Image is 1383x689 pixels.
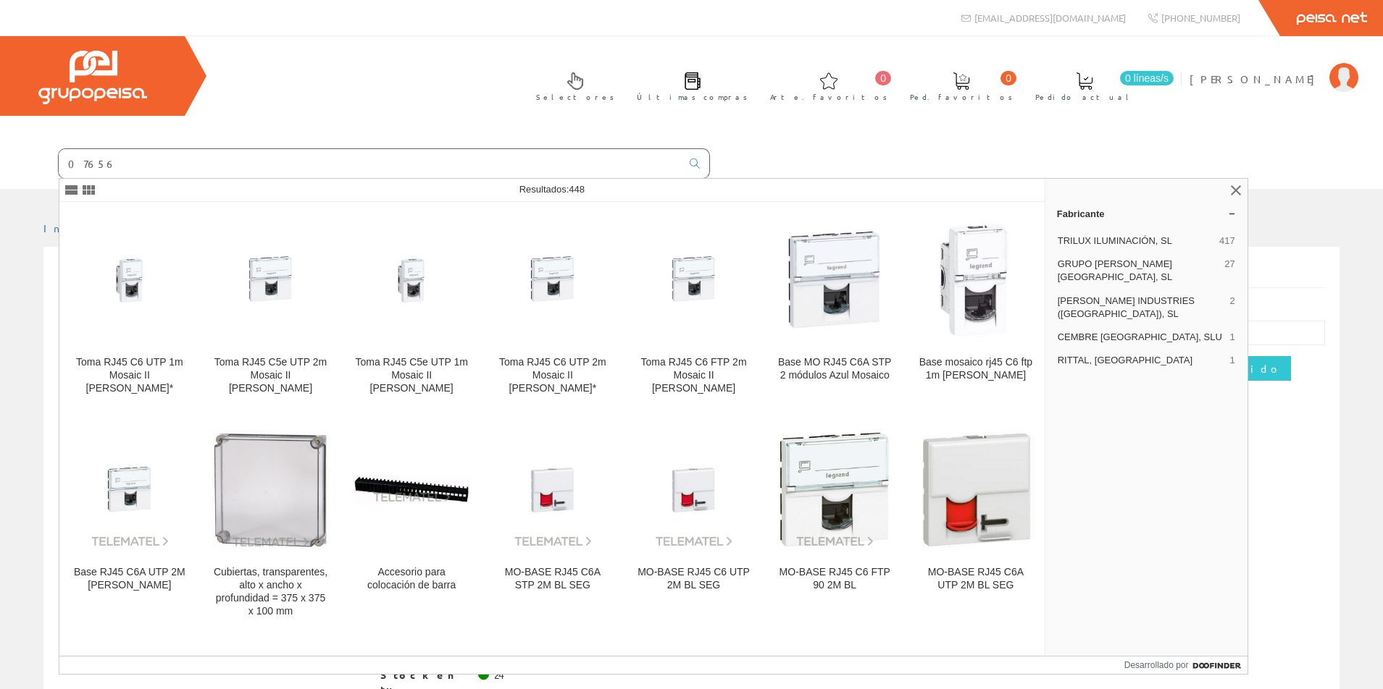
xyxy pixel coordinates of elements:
font: Base mosaico rj45 C6 ftp 1m [PERSON_NAME] [919,356,1032,381]
img: Toma RJ45 C6 FTP 2m Mosaic II Blanco Legrand [635,221,753,338]
font: Arte. favoritos [770,91,887,102]
font: [PHONE_NUMBER] [1161,12,1240,24]
img: Accesorio para colocación de barra [353,475,470,503]
font: Resultados: [519,184,569,195]
a: Base RJ45 C6A UTP 2M BL Legrand Base RJ45 C6A UTP 2M [PERSON_NAME] [59,413,200,635]
font: CEMBRE [GEOGRAPHIC_DATA], SLU [1058,331,1222,342]
font: Ped. favoritos [910,91,1013,102]
font: [PERSON_NAME] INDUSTRIES ([GEOGRAPHIC_DATA]), SL [1058,295,1195,319]
font: MO-BASE RJ45 C6A UTP 2M BL SEG [928,566,1024,591]
font: Fabricante [1057,208,1105,219]
font: Toma RJ45 C6 UTP 2m Mosaic II [PERSON_NAME]* [499,356,606,394]
font: 27 [1224,258,1234,269]
font: Desarrollado por [1124,660,1189,670]
img: Toma RJ45 C5e UTP 2m Mosaic II Blanco Legrand [212,221,330,338]
a: MO-BASE RJ45 C6 UTP 2M BL SEG MO-BASE RJ45 C6 UTP 2M BL SEG [624,413,764,635]
font: MO-BASE RJ45 C6A STP 2M BL SEG [505,566,601,591]
img: MO-BASE RJ45 C6A UTP 2M BL SEG [917,431,1035,549]
a: Selectores [522,60,622,110]
img: MO-BASE RJ45 C6 FTP 90 2M BL [776,431,893,549]
font: Cubiertas, transparentes, alto x ancho x profundidad = 375 x 375 x 100 mm [214,566,327,617]
font: 0 líneas/s [1125,72,1169,84]
font: 0 [880,72,886,84]
a: Base mosaico rj45 C6 ftp 1m blanco Base mosaico rj45 C6 ftp 1m [PERSON_NAME] [906,203,1046,412]
font: Últimas compras [637,91,748,102]
font: 1 [1230,355,1235,365]
font: [PERSON_NAME] [1190,72,1322,85]
a: MO-BASE RJ45 C6 FTP 90 2M BL MO-BASE RJ45 C6 FTP 90 2M BL [764,413,905,635]
a: Inicio [43,221,105,234]
font: Toma RJ45 C6 FTP 2m Mosaic II [PERSON_NAME] [641,356,747,394]
img: MO-BASE RJ45 C6A STP 2M BL SEG [494,431,611,549]
font: Selectores [536,91,614,102]
font: 1 [1230,331,1235,342]
input: Buscar ... [59,149,681,178]
a: Base MO RJ45 C6A STP 2 módulos Azul Mosaico Base MO RJ45 C6A STP 2 módulos Azul Mosaico [764,203,905,412]
img: Base MO RJ45 C6A STP 2 módulos Azul Mosaico [776,221,893,338]
font: Base RJ45 C6A UTP 2M [PERSON_NAME] [74,566,185,591]
img: Cubiertas, transparentes, alto x ancho x profundidad = 375 x 375 x 100 mm [212,431,330,549]
font: TRILUX ILUMINACIÓN, SL [1058,235,1172,246]
a: Toma RJ45 C6 UTP 2m Mosaic II Blanco Legrand* Toma RJ45 C6 UTP 2m Mosaic II [PERSON_NAME]* [482,203,623,412]
a: Accesorio para colocación de barra Accesorio para colocación de barra [341,413,482,635]
font: 2 [1230,295,1235,306]
font: MO-BASE RJ45 C6 UTP 2M BL SEG [638,566,750,591]
img: Base mosaico rj45 C6 ftp 1m blanco [917,216,1035,343]
font: RITTAL, [GEOGRAPHIC_DATA] [1058,355,1192,365]
img: Toma RJ45 C6 UTP 1m Mosaic II Blanco Legrand* [71,221,188,338]
a: Cubiertas, transparentes, alto x ancho x profundidad = 375 x 375 x 100 mm Cubiertas, transparente... [201,413,341,635]
a: Últimas compras [622,60,755,110]
a: Toma RJ45 C6 FTP 2m Mosaic II Blanco Legrand Toma RJ45 C6 FTP 2m Mosaic II [PERSON_NAME] [624,203,764,412]
font: 0 [1006,72,1011,84]
font: 24 [494,668,504,681]
font: MO-BASE RJ45 C6 FTP 90 2M BL [780,566,890,591]
font: 448 [569,184,585,195]
a: Toma RJ45 C6 UTP 1m Mosaic II Blanco Legrand* Toma RJ45 C6 UTP 1m Mosaic II [PERSON_NAME]* [59,203,200,412]
font: Accesorio para colocación de barra [367,566,456,591]
font: Toma RJ45 C5e UTP 2m Mosaic II [PERSON_NAME] [214,356,327,394]
img: Base RJ45 C6A UTP 2M BL Legrand [71,431,188,549]
font: Toma RJ45 C6 UTP 1m Mosaic II [PERSON_NAME]* [76,356,183,394]
img: Grupo Peisa [38,51,147,104]
a: Toma RJ45 C5e UTP 1m Mosaic II Blanco Legrand Toma RJ45 C5e UTP 1m Mosaic II [PERSON_NAME] [341,203,482,412]
font: [EMAIL_ADDRESS][DOMAIN_NAME] [974,12,1126,24]
a: MO-BASE RJ45 C6A STP 2M BL SEG MO-BASE RJ45 C6A STP 2M BL SEG [482,413,623,635]
img: Toma RJ45 C5e UTP 1m Mosaic II Blanco Legrand [353,221,470,338]
a: MO-BASE RJ45 C6A UTP 2M BL SEG MO-BASE RJ45 C6A UTP 2M BL SEG [906,413,1046,635]
a: Fabricante [1045,202,1248,225]
font: 417 [1219,235,1235,246]
img: Toma RJ45 C6 UTP 2m Mosaic II Blanco Legrand* [494,221,611,338]
img: MO-BASE RJ45 C6 UTP 2M BL SEG [635,431,753,549]
a: [PERSON_NAME] [1190,60,1358,74]
a: Toma RJ45 C5e UTP 2m Mosaic II Blanco Legrand Toma RJ45 C5e UTP 2m Mosaic II [PERSON_NAME] [201,203,341,412]
font: Base MO RJ45 C6A STP 2 módulos Azul Mosaico [778,356,891,381]
font: Pedido actual [1035,91,1134,102]
font: GRUPO [PERSON_NAME] [GEOGRAPHIC_DATA], SL [1058,258,1172,282]
a: Desarrollado por [1124,656,1248,674]
font: Toma RJ45 C5e UTP 1m Mosaic II [PERSON_NAME] [356,356,468,394]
